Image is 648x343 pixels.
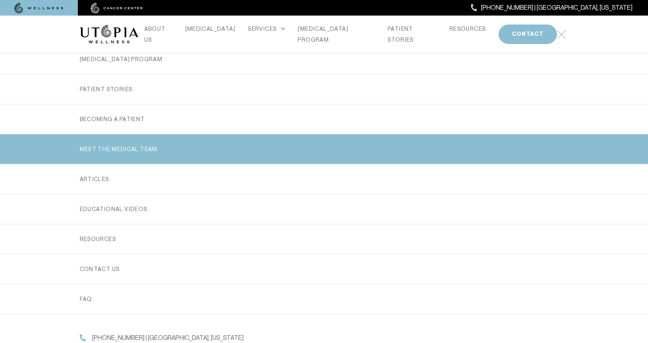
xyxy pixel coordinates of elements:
a: [PHONE_NUMBER] | [GEOGRAPHIC_DATA], [US_STATE] [80,333,569,343]
a: [MEDICAL_DATA] [185,23,236,34]
a: PATIENT STORIES [80,74,569,104]
a: [PHONE_NUMBER] | [GEOGRAPHIC_DATA], [US_STATE] [471,3,632,13]
span: [PHONE_NUMBER] | [GEOGRAPHIC_DATA], [US_STATE] [481,3,632,13]
a: Contact us [80,254,569,284]
a: Becoming a Patient [80,104,569,134]
a: ARTICLES [80,164,569,194]
img: icon-hamburger [557,30,566,39]
img: logo [80,25,138,44]
a: PATIENT STORIES [388,23,437,45]
img: wellness [14,3,63,14]
a: [MEDICAL_DATA] PROGRAM [80,44,569,74]
div: SERVICES [248,23,285,34]
a: EDUCATIONAL VIDEOS [80,194,569,224]
span: [PHONE_NUMBER] | [GEOGRAPHIC_DATA], [US_STATE] [92,333,244,343]
a: RESOURCES [450,23,486,34]
a: ABOUT US [144,23,173,45]
a: MEET THE MEDICAL TEAM [80,134,569,164]
a: [MEDICAL_DATA] PROGRAM [298,23,375,45]
a: RESOURCES [80,224,569,254]
button: CONTACT [499,25,557,44]
img: cancer center [91,3,143,14]
a: FAQ [80,284,569,314]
